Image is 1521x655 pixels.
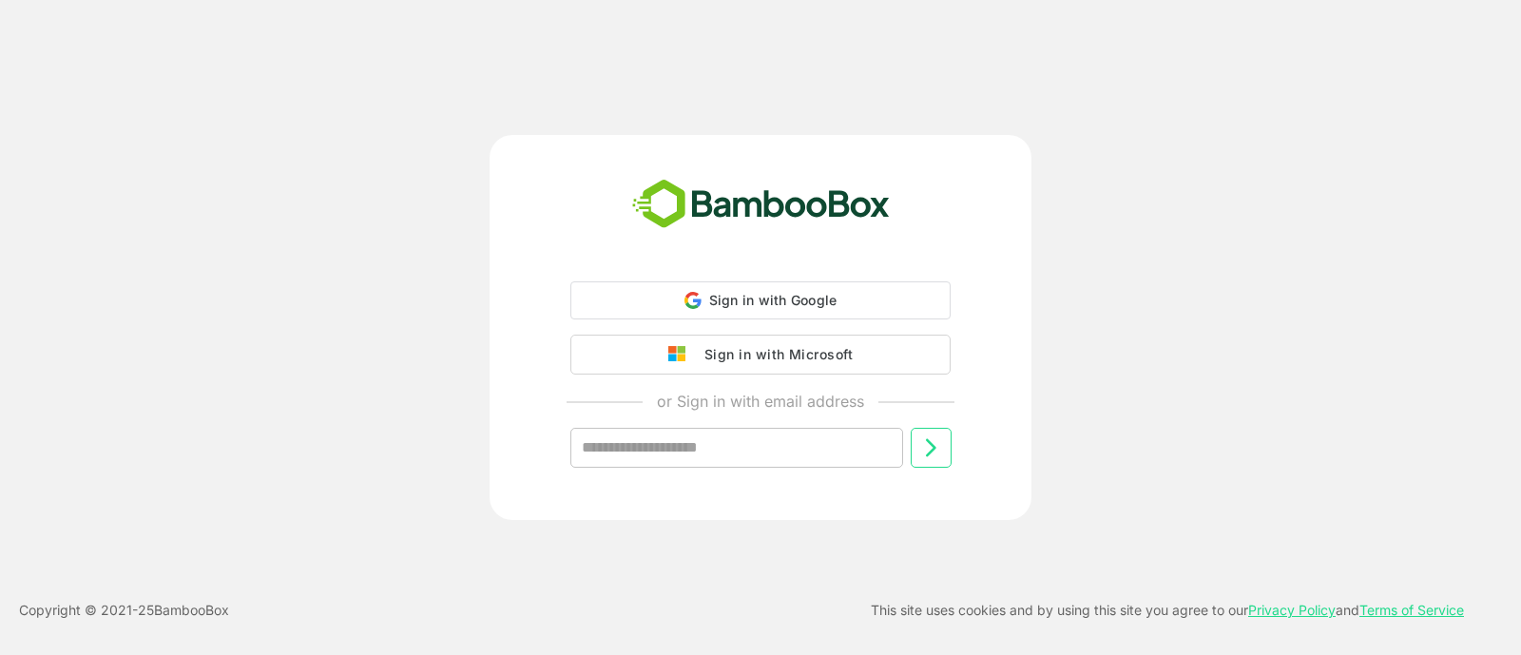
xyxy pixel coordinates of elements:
img: bamboobox [622,173,900,236]
img: google [668,346,695,363]
a: Privacy Policy [1248,602,1336,618]
p: This site uses cookies and by using this site you agree to our and [871,599,1464,622]
button: Sign in with Microsoft [570,335,951,375]
a: Terms of Service [1359,602,1464,618]
p: or Sign in with email address [657,390,864,413]
div: Sign in with Google [570,281,951,319]
span: Sign in with Google [709,292,838,308]
div: Sign in with Microsoft [695,342,853,367]
p: Copyright © 2021- 25 BambooBox [19,599,229,622]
